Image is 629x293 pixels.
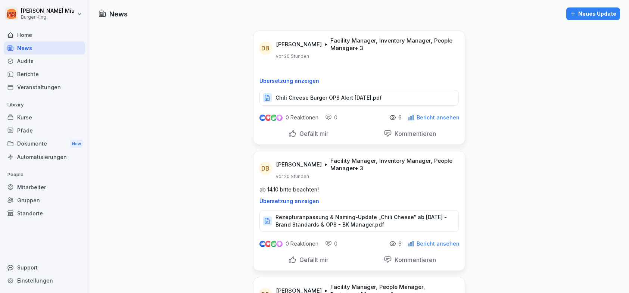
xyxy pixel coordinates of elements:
[260,241,266,247] img: like
[4,111,85,124] a: Kurse
[4,150,85,163] a: Automatisierungen
[271,241,277,247] img: celebrate
[296,256,328,264] p: Gefällt mir
[392,130,436,137] p: Kommentieren
[4,124,85,137] a: Pfade
[4,274,85,287] a: Einstellungen
[276,240,283,247] img: inspiring
[259,78,459,84] p: Übersetzung anzeigen
[70,140,83,148] div: New
[398,241,402,247] p: 6
[417,241,460,247] p: Bericht ansehen
[4,28,85,41] a: Home
[259,219,459,227] a: Rezepturanpassung & Naming-Update „Chili Cheese“ ab [DATE] - Brand Standards & OPS - BK Manager.pdf
[566,7,620,20] button: Neues Update
[570,10,616,18] div: Neues Update
[275,213,451,228] p: Rezepturanpassung & Naming-Update „Chili Cheese“ ab [DATE] - Brand Standards & OPS - BK Manager.pdf
[275,94,382,102] p: Chili Cheese Burger OPS Alert [DATE].pdf
[325,114,337,121] div: 0
[417,115,460,121] p: Bericht ansehen
[265,115,271,121] img: love
[260,115,266,121] img: like
[296,130,328,137] p: Gefällt mir
[259,41,272,55] div: DB
[4,81,85,94] a: Veranstaltungen
[276,53,309,59] p: vor 20 Stunden
[4,194,85,207] a: Gruppen
[4,137,85,151] div: Dokumente
[21,15,75,20] p: Burger King
[4,99,85,111] p: Library
[259,198,459,204] p: Übersetzung anzeigen
[276,174,309,180] p: vor 20 Stunden
[271,115,277,121] img: celebrate
[330,37,456,52] p: Facility Manager, Inventory Manager, People Manager + 3
[259,186,459,194] p: ab 14.10 bitte beachten!
[4,207,85,220] a: Standorte
[259,96,459,104] a: Chili Cheese Burger OPS Alert [DATE].pdf
[265,241,271,247] img: love
[259,162,272,175] div: DB
[325,240,337,247] div: 0
[276,161,322,168] p: [PERSON_NAME]
[109,9,128,19] h1: News
[4,181,85,194] a: Mitarbeiter
[330,157,456,172] p: Facility Manager, Inventory Manager, People Manager + 3
[286,241,318,247] p: 0 Reaktionen
[276,114,283,121] img: inspiring
[4,137,85,151] a: DokumenteNew
[392,256,436,264] p: Kommentieren
[276,41,322,48] p: [PERSON_NAME]
[4,41,85,54] a: News
[398,115,402,121] p: 6
[21,8,75,14] p: [PERSON_NAME] Miu
[4,68,85,81] a: Berichte
[4,261,85,274] div: Support
[4,169,85,181] p: People
[4,54,85,68] a: Audits
[286,115,318,121] p: 0 Reaktionen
